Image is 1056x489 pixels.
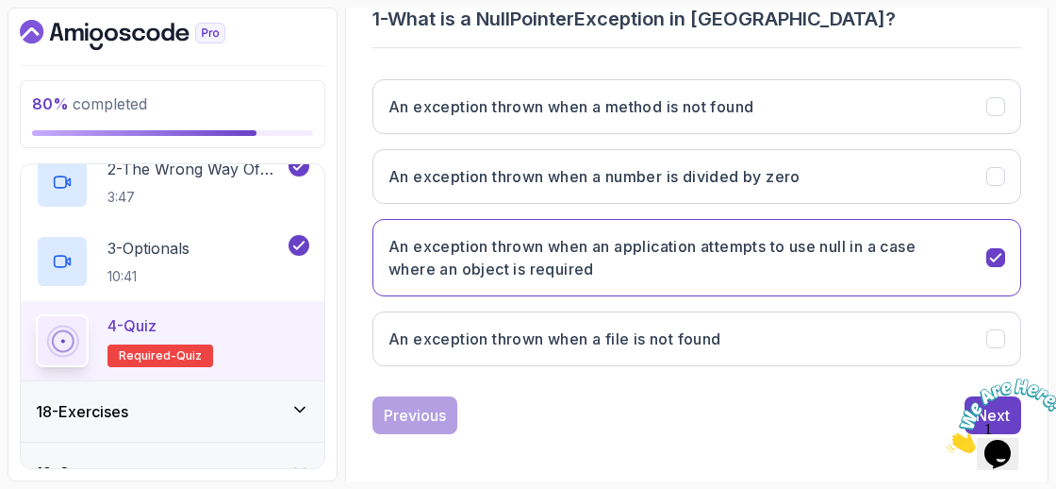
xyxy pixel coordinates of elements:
[36,462,99,484] h3: 19 - Outro
[107,267,190,286] p: 10:41
[107,237,190,260] p: 3 - Optionals
[107,158,285,180] p: 2 - The Wrong Way Of Dealing With Null
[36,156,309,209] button: 2-The Wrong Way Of Dealing With Null3:47
[8,8,15,24] span: 1
[36,314,309,367] button: 4-QuizRequired-quiz
[388,95,753,118] h3: An exception thrown when a method is not found
[107,188,285,207] p: 3:47
[939,371,1056,461] iframe: chat widget
[388,328,721,350] h3: An exception thrown when a file is not found
[119,348,176,363] span: Required-
[20,20,269,50] a: Dashboard
[36,400,128,423] h3: 18 - Exercises
[176,348,202,363] span: quiz
[372,396,457,434] button: Previous
[107,314,157,337] p: 4 - Quiz
[372,149,1021,204] button: An exception thrown when a number is divided by zero
[388,165,800,188] h3: An exception thrown when a number is divided by zero
[372,6,1021,32] h3: 1 - What is a NullPointerException in [GEOGRAPHIC_DATA]?
[372,79,1021,134] button: An exception thrown when a method is not found
[36,235,309,288] button: 3-Optionals10:41
[32,94,147,113] span: completed
[372,312,1021,366] button: An exception thrown when a file is not found
[32,94,69,113] span: 80 %
[8,8,124,82] img: Chat attention grabber
[21,381,324,442] button: 18-Exercises
[388,235,964,280] h3: An exception thrown when an application attempts to use null in a case where an object is required
[384,404,446,427] div: Previous
[372,219,1021,296] button: An exception thrown when an application attempts to use null in a case where an object is required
